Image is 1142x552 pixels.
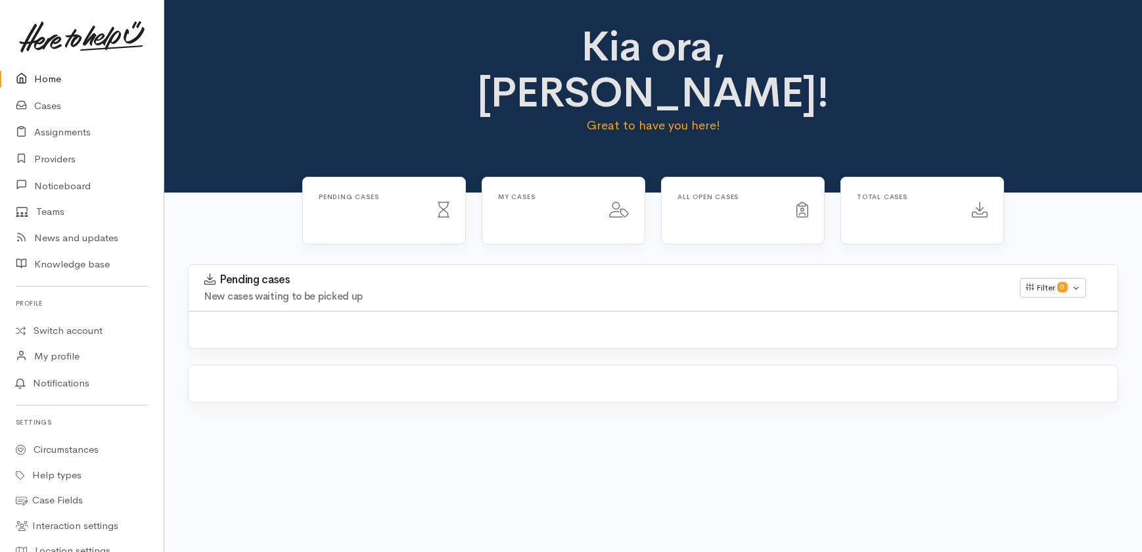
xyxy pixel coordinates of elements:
h1: Kia ora, [PERSON_NAME]! [424,24,882,116]
h6: Settings [16,413,148,431]
h6: Total cases [857,193,956,200]
span: 0 [1057,282,1068,292]
p: Great to have you here! [424,116,882,135]
h6: My cases [498,193,593,200]
h6: Profile [16,294,148,312]
h3: Pending cases [204,273,1004,287]
h6: Pending cases [319,193,422,200]
h6: All Open cases [677,193,781,200]
h4: New cases waiting to be picked up [204,291,1004,302]
button: Filter0 [1020,278,1086,298]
